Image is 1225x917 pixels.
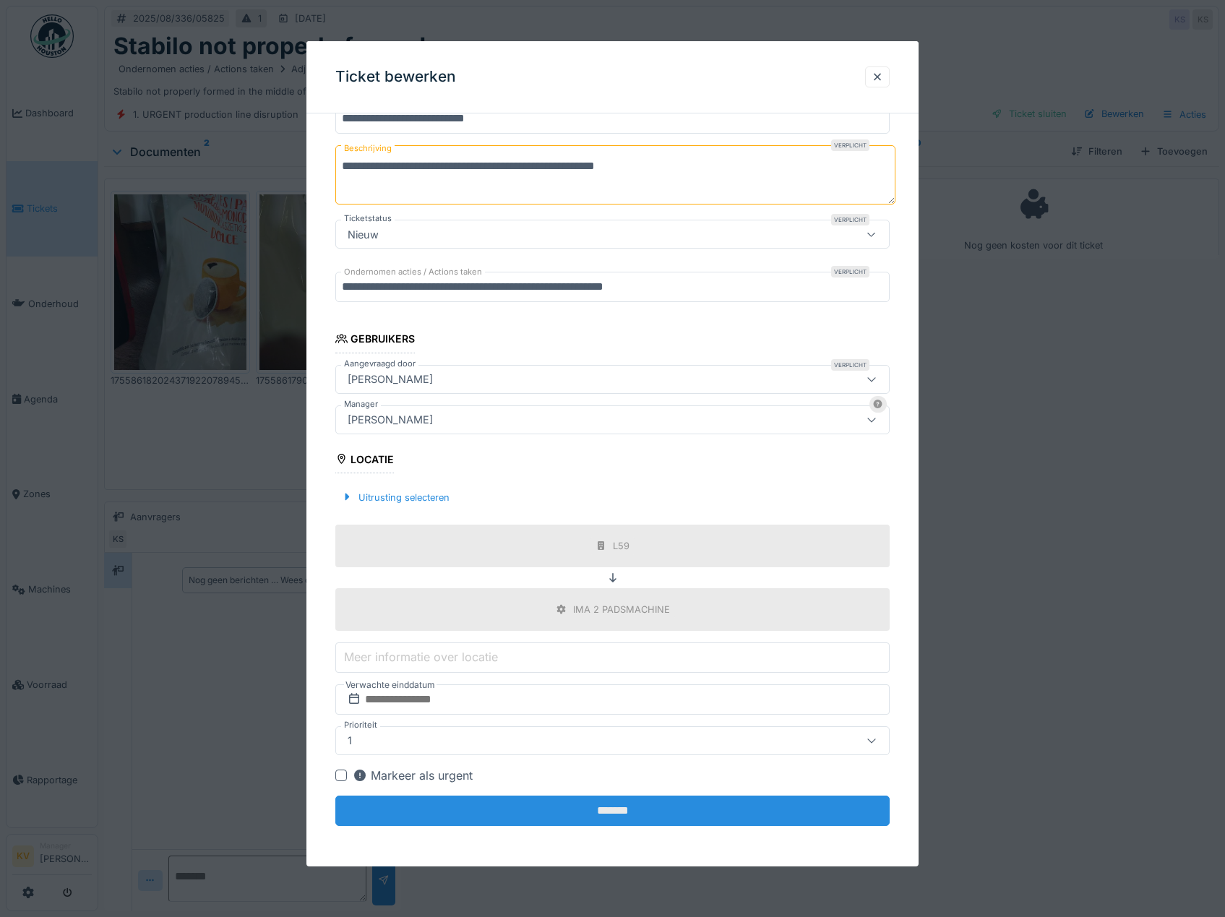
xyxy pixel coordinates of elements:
h3: Ticket bewerken [335,68,456,86]
div: [PERSON_NAME] [342,371,439,387]
label: Manager [341,398,381,410]
div: Markeer als urgent [353,767,473,784]
div: Uitrusting selecteren [335,488,455,507]
div: 1 [342,733,358,749]
label: Aangevraagd door [341,358,418,370]
label: Beschrijving [341,139,395,158]
label: Meer informatie over locatie [341,648,501,666]
div: [PERSON_NAME] [342,412,439,428]
label: Ondernomen acties / Actions taken [341,267,485,279]
div: Locatie [335,449,395,473]
div: Nieuw [342,227,384,243]
label: Verwachte einddatum [344,677,437,693]
div: Verplicht [831,215,869,226]
label: Prioriteit [341,719,380,731]
div: Verplicht [831,267,869,278]
label: Ticketstatus [341,213,395,225]
div: Gebruikers [335,329,416,353]
div: Verplicht [831,139,869,151]
div: Verplicht [831,359,869,371]
div: IMA 2 PADSMACHINE [573,603,670,616]
div: L59 [613,539,629,553]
